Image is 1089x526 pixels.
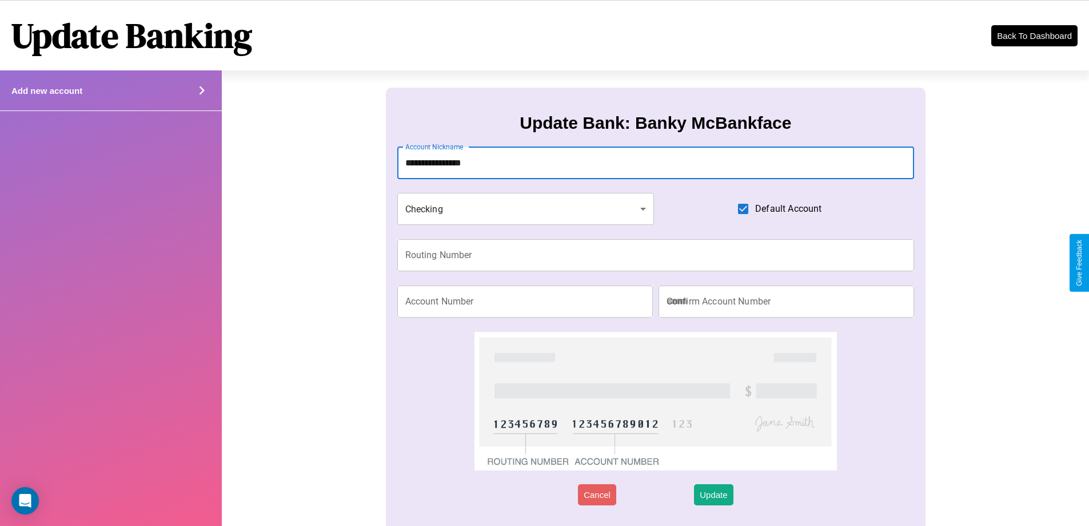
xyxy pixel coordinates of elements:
div: Checking [397,193,655,225]
button: Back To Dashboard [991,25,1078,46]
h3: Update Bank: Banky McBankface [520,113,791,133]
span: Default Account [755,202,821,216]
img: check [474,332,836,470]
button: Update [694,484,733,505]
h4: Add new account [11,86,82,96]
div: Give Feedback [1075,240,1083,286]
h1: Update Banking [11,12,252,59]
button: Cancel [578,484,616,505]
label: Account Nickname [405,142,464,152]
div: Open Intercom Messenger [11,487,39,515]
